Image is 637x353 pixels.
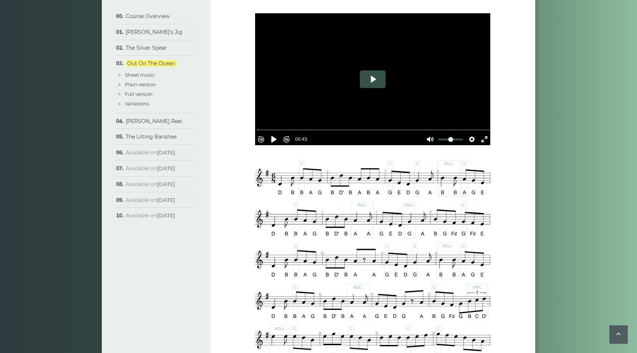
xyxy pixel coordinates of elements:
span: Available on [126,212,175,219]
strong: [DATE] [157,181,175,188]
a: Plain version [125,81,156,87]
strong: [DATE] [157,149,175,156]
a: The Silver Spear [126,45,167,51]
strong: [DATE] [157,212,175,219]
strong: [DATE] [157,165,175,172]
span: Available on [126,165,175,172]
span: Available on [126,149,175,156]
span: Available on [126,181,175,188]
a: [PERSON_NAME] Reel [126,118,182,125]
a: The Lilting Banshee [126,133,177,140]
strong: [DATE] [157,197,175,203]
a: Full version [125,91,153,97]
a: Variations [125,101,149,106]
span: Available on [126,197,175,203]
a: [PERSON_NAME]’s Jig [126,29,182,35]
a: Out On The Ocean [126,60,177,67]
a: Sheet music [125,72,155,78]
a: Course Overview [126,13,170,20]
